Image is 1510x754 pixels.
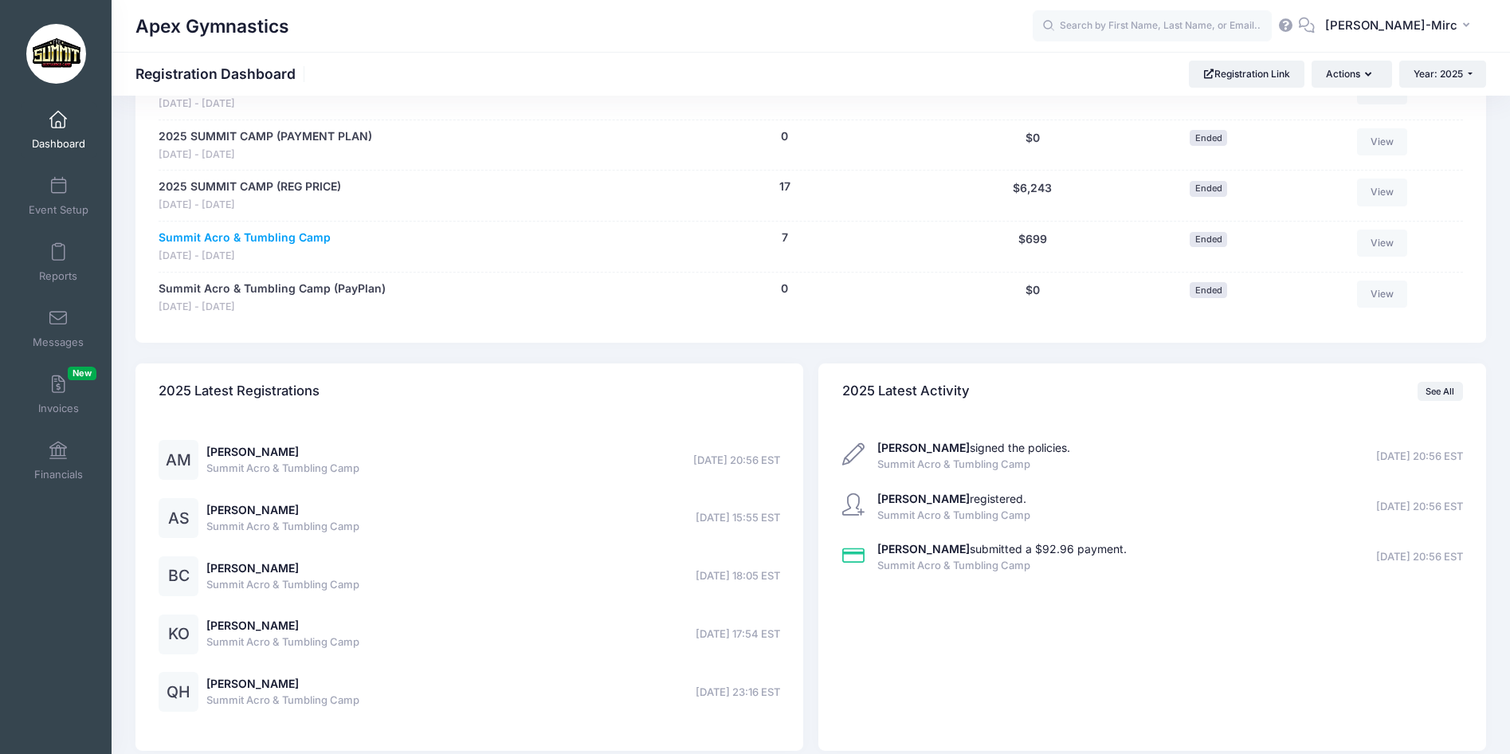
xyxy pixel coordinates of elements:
a: [PERSON_NAME] [206,445,299,458]
a: [PERSON_NAME] [206,561,299,575]
a: AS [159,512,198,526]
span: [DATE] - [DATE] [159,300,386,315]
span: Ended [1190,130,1227,145]
a: KO [159,628,198,642]
span: Summit Acro & Tumbling Camp [877,508,1030,524]
span: [DATE] 18:05 EST [696,568,780,584]
a: QH [159,686,198,700]
span: [DATE] - [DATE] [159,198,341,213]
div: $6,243 [941,179,1124,213]
div: BC [159,556,198,596]
span: Invoices [38,402,79,415]
span: [DATE] 23:16 EST [696,685,780,701]
h4: 2025 Latest Registrations [159,369,320,414]
span: [DATE] 20:56 EST [693,453,780,469]
span: [DATE] 17:54 EST [696,626,780,642]
a: [PERSON_NAME] [206,677,299,690]
span: New [68,367,96,380]
span: Event Setup [29,203,88,217]
a: View [1357,230,1408,257]
span: [DATE] - [DATE] [159,249,331,264]
a: AM [159,454,198,468]
span: Ended [1190,181,1227,196]
span: Summit Acro & Tumbling Camp [206,693,359,709]
h1: Registration Dashboard [135,65,309,82]
div: $699 [941,230,1124,264]
span: Financials [34,468,83,481]
h4: 2025 Latest Activity [842,369,970,414]
a: [PERSON_NAME]signed the policies. [877,441,1070,454]
button: Actions [1312,61,1391,88]
button: Year: 2025 [1399,61,1486,88]
a: Financials [21,433,96,489]
span: Summit Acro & Tumbling Camp [206,634,359,650]
span: [DATE] 20:56 EST [1376,499,1463,515]
input: Search by First Name, Last Name, or Email... [1033,10,1272,42]
span: [DATE] 20:56 EST [1376,549,1463,565]
div: $0 [941,128,1124,163]
a: [PERSON_NAME] [206,619,299,632]
span: Reports [39,269,77,283]
a: See All [1418,382,1463,401]
div: KO [159,615,198,654]
button: 7 [782,230,788,246]
strong: [PERSON_NAME] [877,542,970,556]
span: Summit Acro & Tumbling Camp [206,577,359,593]
span: Summit Acro & Tumbling Camp [877,457,1070,473]
button: 17 [779,179,790,195]
a: 2025 SUMMIT CAMP (PAYMENT PLAN) [159,128,372,145]
a: View [1357,281,1408,308]
a: View [1357,128,1408,155]
div: $0 [941,281,1124,315]
div: AM [159,440,198,480]
span: Ended [1190,282,1227,297]
img: Apex Gymnastics [26,24,86,84]
a: 2025 SUMMIT CAMP (REG PRICE) [159,179,341,195]
span: [DATE] 20:56 EST [1376,449,1463,465]
span: Dashboard [32,137,85,151]
a: [PERSON_NAME]registered. [877,492,1026,505]
a: BC [159,570,198,583]
a: Event Setup [21,168,96,224]
button: 0 [781,281,788,297]
span: Summit Acro & Tumbling Camp [206,519,359,535]
span: Year: 2025 [1414,68,1463,80]
a: View [1357,179,1408,206]
span: [PERSON_NAME]-Mirc [1325,17,1457,34]
strong: [PERSON_NAME] [877,441,970,454]
span: Messages [33,336,84,349]
a: Summit Acro & Tumbling Camp [159,230,331,246]
a: Messages [21,300,96,356]
div: AS [159,498,198,538]
a: Dashboard [21,102,96,158]
a: InvoicesNew [21,367,96,422]
a: Summit Acro & Tumbling Camp (PayPlan) [159,281,386,297]
button: [PERSON_NAME]-Mirc [1315,8,1486,45]
span: [DATE] - [DATE] [159,147,372,163]
a: [PERSON_NAME]submitted a $92.96 payment. [877,542,1127,556]
h1: Apex Gymnastics [135,8,289,45]
span: [DATE] - [DATE] [159,96,348,112]
strong: [PERSON_NAME] [877,492,970,505]
button: 0 [781,128,788,145]
span: [DATE] 15:55 EST [696,510,780,526]
span: Summit Acro & Tumbling Camp [877,558,1127,574]
a: [PERSON_NAME] [206,503,299,516]
a: Reports [21,234,96,290]
div: QH [159,672,198,712]
span: Summit Acro & Tumbling Camp [206,461,359,477]
a: Registration Link [1189,61,1304,88]
span: Ended [1190,232,1227,247]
